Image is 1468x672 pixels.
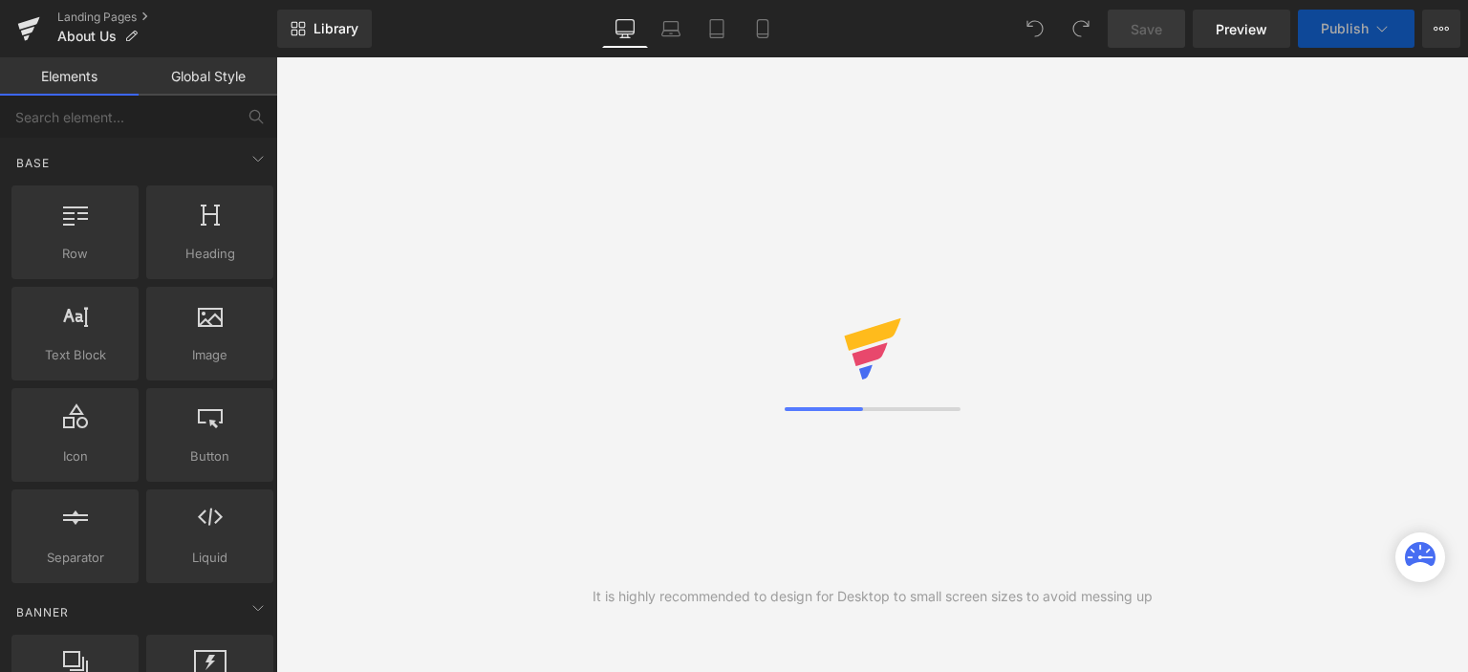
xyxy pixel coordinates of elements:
span: Image [152,345,268,365]
a: Tablet [694,10,740,48]
a: Laptop [648,10,694,48]
a: New Library [277,10,372,48]
span: Separator [17,548,133,568]
span: Banner [14,603,71,621]
span: Heading [152,244,268,264]
span: Liquid [152,548,268,568]
span: Button [152,446,268,466]
a: Desktop [602,10,648,48]
button: Undo [1016,10,1054,48]
span: Text Block [17,345,133,365]
button: Publish [1298,10,1414,48]
a: Mobile [740,10,786,48]
span: Icon [17,446,133,466]
a: Preview [1193,10,1290,48]
span: Row [17,244,133,264]
span: Base [14,154,52,172]
span: Preview [1216,19,1267,39]
span: Save [1131,19,1162,39]
button: Redo [1062,10,1100,48]
span: Publish [1321,21,1369,36]
a: Landing Pages [57,10,277,25]
span: Library [313,20,358,37]
span: About Us [57,29,117,44]
button: More [1422,10,1460,48]
div: It is highly recommended to design for Desktop to small screen sizes to avoid messing up [593,586,1153,607]
a: Global Style [139,57,277,96]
